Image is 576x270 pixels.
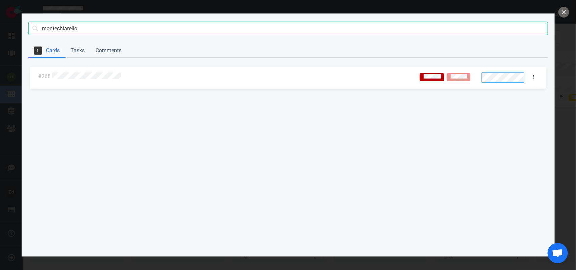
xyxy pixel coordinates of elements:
a: Comments [90,44,127,58]
button: close [558,7,569,18]
a: Cards [28,44,65,58]
div: Aprire la chat [548,243,568,263]
a: Tasks [65,44,90,58]
a: #268 [38,73,51,80]
input: Search cards, tasks, or comments with text or ids [28,22,548,35]
span: 1 [34,47,42,55]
